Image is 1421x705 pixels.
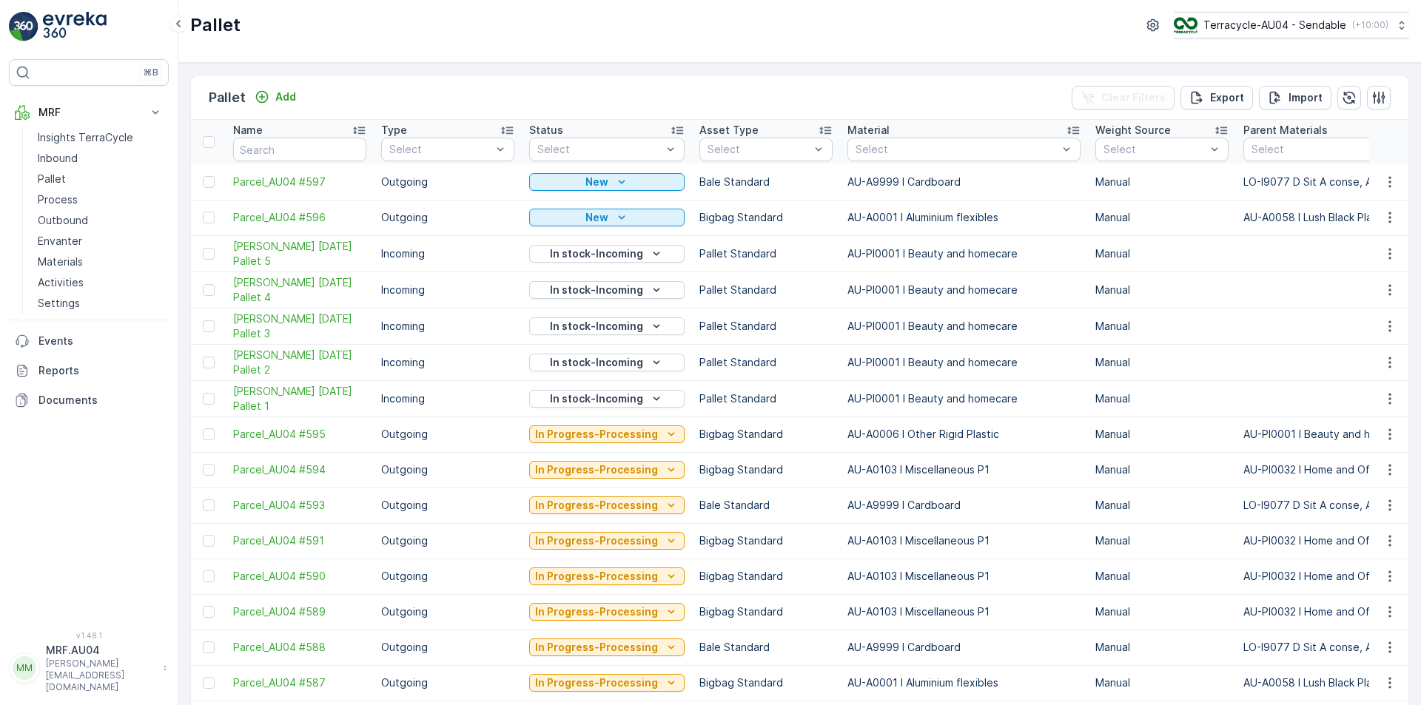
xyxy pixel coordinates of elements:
[1095,123,1171,138] p: Weight Source
[1088,559,1236,594] td: Manual
[190,13,241,37] p: Pallet
[692,630,840,665] td: Bale Standard
[233,175,366,189] a: Parcel_AU04 #597
[1174,17,1197,33] img: terracycle_logo.png
[1088,200,1236,235] td: Manual
[32,293,169,314] a: Settings
[203,176,215,188] div: Toggle Row Selected
[38,151,78,166] p: Inbound
[374,308,522,344] td: Incoming
[32,189,169,210] a: Process
[529,638,685,656] button: In Progress-Processing
[692,271,840,308] td: Pallet Standard
[529,567,685,585] button: In Progress-Processing
[203,284,215,296] div: Toggle Row Selected
[708,142,810,157] p: Select
[840,344,1088,380] td: AU-PI0001 I Beauty and homecare
[203,320,215,332] div: Toggle Row Selected
[9,326,169,356] a: Events
[374,380,522,416] td: Incoming
[381,123,407,138] p: Type
[233,348,366,377] a: FD Mecca 20/08/2025 Pallet 2
[203,464,215,476] div: Toggle Row Selected
[203,428,215,440] div: Toggle Row Selected
[9,643,169,693] button: MMMRF.AU04[PERSON_NAME][EMAIL_ADDRESS][DOMAIN_NAME]
[550,319,643,334] p: In stock-Incoming
[1101,90,1166,105] p: Clear Filters
[374,344,522,380] td: Incoming
[585,175,608,189] p: New
[1088,630,1236,665] td: Manual
[529,209,685,226] button: New
[9,12,38,41] img: logo
[233,498,366,513] a: Parcel_AU04 #593
[840,164,1088,200] td: AU-A9999 I Cardboard
[32,272,169,293] a: Activities
[1088,665,1236,701] td: Manual
[692,559,840,594] td: Bigbag Standard
[38,105,139,120] p: MRF
[9,356,169,385] a: Reports
[535,604,658,619] p: In Progress-Processing
[374,271,522,308] td: Incoming
[38,130,133,145] p: Insights TerraCycle
[585,210,608,225] p: New
[692,416,840,452] td: Bigbag Standard
[374,559,522,594] td: Outgoing
[1088,416,1236,452] td: Manual
[233,462,366,477] span: Parcel_AU04 #594
[1088,164,1236,200] td: Manual
[535,533,658,548] p: In Progress-Processing
[38,296,80,311] p: Settings
[32,231,169,252] a: Envanter
[374,416,522,452] td: Outgoing
[203,641,215,653] div: Toggle Row Selected
[692,164,840,200] td: Bale Standard
[374,452,522,488] td: Outgoing
[9,631,169,640] span: v 1.48.1
[203,570,215,582] div: Toggle Row Selected
[203,212,215,223] div: Toggle Row Selected
[374,200,522,235] td: Outgoing
[32,210,169,231] a: Outbound
[840,665,1088,701] td: AU-A0001 I Aluminium flexibles
[233,384,366,414] span: [PERSON_NAME] [DATE] Pallet 1
[535,498,658,513] p: In Progress-Processing
[529,674,685,692] button: In Progress-Processing
[46,643,155,658] p: MRF.AU04
[692,452,840,488] td: Bigbag Standard
[374,665,522,701] td: Outgoing
[529,123,563,138] p: Status
[1088,235,1236,271] td: Manual
[856,142,1058,157] p: Select
[13,656,36,680] div: MM
[233,239,366,269] span: [PERSON_NAME] [DATE] Pallet 5
[840,594,1088,630] td: AU-A0103 I Miscellaneous P1
[32,169,169,189] a: Pallet
[550,355,643,370] p: In stock-Incoming
[1088,452,1236,488] td: Manual
[1352,19,1388,31] p: ( +10:00 )
[1203,18,1346,33] p: Terracycle-AU04 - Sendable
[550,283,643,297] p: In stock-Incoming
[840,200,1088,235] td: AU-A0001 I Aluminium flexibles
[233,675,366,690] span: Parcel_AU04 #587
[233,640,366,655] a: Parcel_AU04 #588
[529,317,685,335] button: In stock-Incoming
[38,393,163,408] p: Documents
[203,535,215,547] div: Toggle Row Selected
[535,640,658,655] p: In Progress-Processing
[529,496,685,514] button: In Progress-Processing
[233,427,366,442] a: Parcel_AU04 #595
[1088,380,1236,416] td: Manual
[529,603,685,621] button: In Progress-Processing
[529,425,685,443] button: In Progress-Processing
[840,452,1088,488] td: AU-A0103 I Miscellaneous P1
[699,123,759,138] p: Asset Type
[32,252,169,272] a: Materials
[692,344,840,380] td: Pallet Standard
[38,192,78,207] p: Process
